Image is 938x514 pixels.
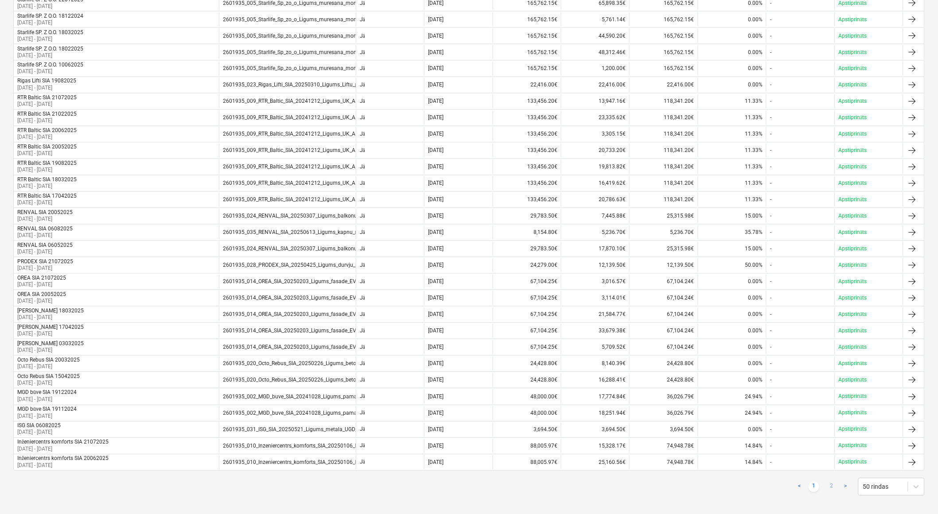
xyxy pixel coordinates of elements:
div: - [770,16,771,23]
div: 118,341.20€ [629,176,697,191]
div: 2601935_014_OREA_SIA_20250203_Ligums_fasade_EV44_1karta.pdf [223,295,389,301]
div: - [770,98,771,105]
div: [DATE] [428,312,444,318]
div: Jā [356,357,424,371]
div: 3,694.50€ [493,423,561,437]
div: 36,026.79€ [629,406,697,421]
div: 2601935_009_RTR_Baltic_SIA_20241212_Ligums_UK_APK_SM_2024_EV44_1karta.pdf [223,98,429,105]
div: 12,139.50€ [629,258,697,273]
div: [DATE] [428,115,444,121]
div: 16,288.41€ [561,373,629,387]
p: Apstiprināts [839,49,867,56]
div: Jā [356,127,424,141]
p: [DATE] - [DATE] [17,265,73,273]
span: 0.00% [748,377,763,383]
div: 67,104.24€ [629,291,697,305]
div: [DATE] [428,246,444,252]
div: Rīgas Lifti SIA 19082025 [17,78,76,85]
div: - [770,82,771,88]
p: [DATE] - [DATE] [17,363,80,371]
span: 0.00% [748,66,763,72]
span: 15.00% [745,213,763,219]
div: Jā [356,29,424,43]
div: [PERSON_NAME] 18032025 [17,308,84,314]
div: Jā [356,456,424,470]
p: [DATE] - [DATE] [17,249,73,256]
p: [DATE] - [DATE] [17,298,66,305]
p: Apstiprināts [839,377,867,384]
div: 133,456.20€ [493,144,561,158]
div: - [770,131,771,137]
div: 22,416.00€ [561,78,629,92]
div: 2601935_014_OREA_SIA_20250203_Ligums_fasade_EV44_1karta.pdf [223,344,389,350]
p: [DATE] - [DATE] [17,167,77,174]
div: 17,774.84€ [561,389,629,404]
div: - [770,148,771,154]
div: Jā [356,439,424,453]
div: 29,783.50€ [493,242,561,256]
div: 165,762.15€ [629,45,697,59]
div: 44,590.20€ [561,29,629,43]
span: 24.94% [745,410,763,417]
div: 8,154.80€ [493,226,561,240]
div: 2601935_028_PRODEX_SIA_20250425_Ligums_durvju_piegade-montaza_Nr.2601935028_EV44_1.karta.pdf [223,262,481,269]
div: [DATE] [428,49,444,55]
a: Next page [841,482,851,492]
div: 2601935_009_RTR_Baltic_SIA_20241212_Ligums_UK_APK_SM_2024_EV44_1karta.pdf [223,164,429,170]
div: Jā [356,373,424,387]
p: Apstiprināts [839,16,867,23]
div: 74,948.78€ [629,439,697,453]
div: 67,104.25€ [493,291,561,305]
div: RENVAL SIA 06082025 [17,226,73,232]
div: 2601935_014_OREA_SIA_20250203_Ligums_fasade_EV44_1karta.pdf [223,312,389,318]
div: 2601935_020_Octo_Rebus_SIA_20250226_Ligums_betona_klona_gridas_EV44_1karta.pdf [223,361,437,367]
div: 48,312.46€ [561,45,629,59]
p: [DATE] - [DATE] [17,232,73,240]
p: [DATE] - [DATE] [17,134,77,141]
div: [DATE] [428,279,444,285]
div: 2601935_005_Starlife_Sp_zo_o_Ligums_muresana_montaza_EV44_1karta_LZ_KK.pdf [223,66,427,72]
span: 0.00% [748,295,763,301]
div: - [770,410,771,417]
div: 67,104.24€ [629,324,697,338]
div: 22,416.00€ [493,78,561,92]
div: 2601935_009_RTR_Baltic_SIA_20241212_Ligums_UK_APK_SM_2024_EV44_1karta.pdf [223,115,429,121]
div: [DATE] [428,262,444,269]
div: MGD būve SIA 19122024 [17,389,77,396]
span: 35.78% [745,230,763,236]
div: Jā [356,160,424,174]
div: RTR Baltic SIA 17042025 [17,193,77,199]
div: Starlife SP. Z O.O. 18122024 [17,13,83,19]
div: 8,140.39€ [561,357,629,371]
div: 5,236.70€ [629,226,697,240]
p: [DATE] - [DATE] [17,413,77,421]
div: OREA SIA 20052025 [17,292,66,298]
div: - [770,164,771,170]
div: 118,341.20€ [629,127,697,141]
span: 0.00% [748,361,763,367]
div: 67,104.25€ [493,324,561,338]
p: [DATE] - [DATE] [17,331,84,338]
div: 2601935_023_Rigas_Lifti_SIA_20250310_Ligums_Liftu_pirkums_piegade_montaza_EV44.pdf [223,82,444,88]
div: - [770,66,771,72]
p: [DATE] - [DATE] [17,101,77,109]
span: 0.00% [748,344,763,350]
p: Apstiprināts [839,180,867,187]
div: 2601935_002_MGD_buve_SIA_20241028_Ligums_pamatu_platne_monolitas_sienas_2024_EV44_1karta_LZ2_KK.pdf [223,410,501,417]
div: 25,315.98€ [629,209,697,223]
div: Jā [356,340,424,354]
div: [DATE] [428,33,444,39]
div: [DATE] [428,82,444,88]
span: 0.00% [748,33,763,39]
div: 88,005.97€ [493,439,561,453]
div: 24,279.00€ [493,258,561,273]
div: 3,016.57€ [561,275,629,289]
p: Apstiprināts [839,131,867,138]
div: [DATE] [428,148,444,154]
div: Jā [356,389,424,404]
div: 2601935_031_ISG_SIA_20250521_Ligums_metala_UGD_durvju_piegade-maontaza_EV44_1karta_19.05.pdf [223,427,478,433]
div: 36,026.79€ [629,389,697,404]
div: 165,762.15€ [493,29,561,43]
div: RTR Baltic SIA 20052025 [17,144,77,150]
div: RENVAL SIA 20052025 [17,210,73,216]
